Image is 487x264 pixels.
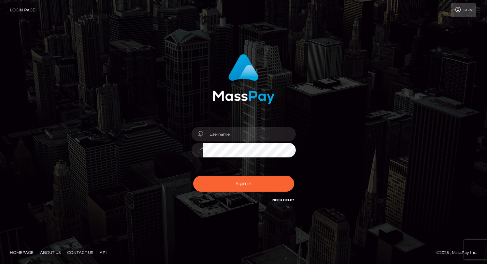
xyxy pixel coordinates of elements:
a: API [97,247,109,257]
a: Login Page [10,3,35,17]
button: Sign in [193,176,294,192]
a: Need Help? [272,198,294,202]
img: MassPay Login [213,54,275,104]
a: Homepage [7,247,36,257]
a: Contact Us [64,247,96,257]
div: © 2025 , MassPay Inc. [436,249,482,256]
a: About Us [37,247,63,257]
a: Login [451,3,476,17]
input: Username... [203,127,296,141]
